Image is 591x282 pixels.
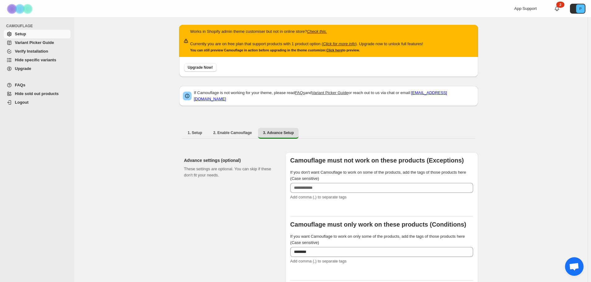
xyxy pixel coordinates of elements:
p: Currently you are on free plan that support products with 1 product option ( ). Upgrade now to un... [190,41,423,47]
span: CAMOUFLAGE [6,24,71,28]
span: Add comma (,) to separate tags [290,259,347,263]
img: Camouflage [5,0,36,17]
button: Avatar with initials P [570,4,585,14]
span: Logout [15,100,28,105]
span: Setup [15,32,26,36]
p: If Camouflage is not working for your theme, please read and or reach out to us via chat or email: [194,90,474,102]
button: Upgrade Now! [184,63,217,72]
span: Upgrade [15,66,31,71]
span: 2. Enable Camouflage [213,130,252,135]
span: Upgrade Now! [188,65,213,70]
a: Setup [4,30,71,38]
span: Hide sold out products [15,91,59,96]
a: FAQs [295,90,305,95]
a: Variant Picker Guide [4,38,71,47]
a: Click here [326,48,343,52]
span: If you don't want Camouflage to work on some of the products, add the tags of those products here... [290,170,466,181]
span: 3. Advance Setup [263,130,294,135]
span: Avatar with initials P [576,4,585,13]
div: 2 [556,2,564,8]
span: Hide specific variants [15,58,56,62]
span: Variant Picker Guide [15,40,54,45]
span: FAQs [15,83,25,87]
p: Works in Shopify admin theme customiser but not in online store? [190,28,423,35]
a: Click for more info [323,41,356,46]
a: Hide sold out products [4,89,71,98]
a: 2 [554,6,560,12]
p: These settings are optional. You can skip if these don't fit your needs. [184,166,275,178]
a: FAQs [4,81,71,89]
small: You can still preview Camouflage in action before upgrading in the theme customizer. to preview. [190,48,360,52]
span: App Support [514,6,537,11]
span: Add comma (,) to separate tags [290,195,347,199]
a: Verify Installation [4,47,71,56]
a: Open chat [565,257,584,276]
span: 1. Setup [188,130,202,135]
h2: Advance settings (optional) [184,157,275,163]
a: Logout [4,98,71,107]
span: Verify Installation [15,49,48,54]
a: Hide specific variants [4,56,71,64]
b: Camouflage must not work on these products (Exceptions) [290,157,464,164]
a: Variant Picker Guide [312,90,348,95]
a: Upgrade [4,64,71,73]
text: P [579,7,581,11]
b: Camouflage must only work on these products (Conditions) [290,221,466,228]
a: Check this. [307,29,327,34]
span: If you want Camouflage to work on only some of the products, add the tags of those products here ... [290,234,465,245]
